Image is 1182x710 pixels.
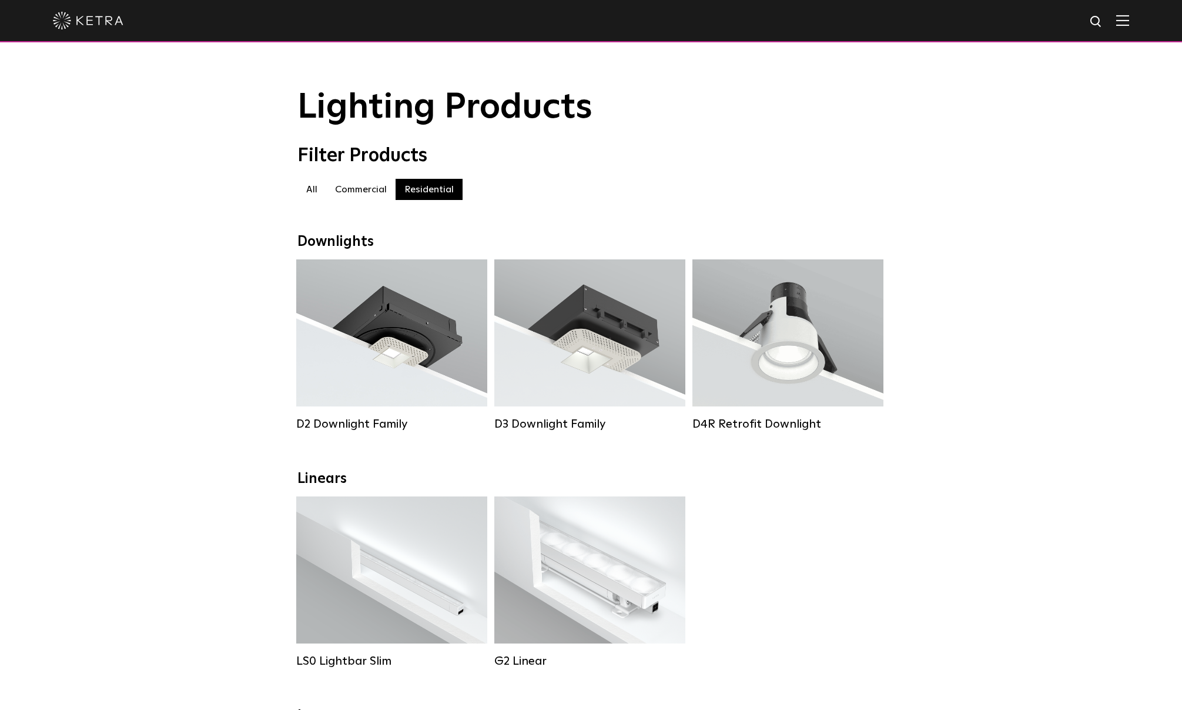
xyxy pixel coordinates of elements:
label: All [297,179,326,200]
div: D3 Downlight Family [494,417,685,431]
div: Linears [297,471,885,488]
label: Commercial [326,179,396,200]
div: D4R Retrofit Downlight [692,417,883,431]
div: G2 Linear [494,654,685,668]
div: LS0 Lightbar Slim [296,654,487,668]
div: Downlights [297,234,885,251]
div: D2 Downlight Family [296,417,487,431]
a: LS0 Lightbar Slim Lumen Output:200 / 350Colors:White / BlackControl:X96 Controller [296,496,487,668]
img: search icon [1089,15,1104,29]
a: G2 Linear Lumen Output:400 / 700 / 1000Colors:WhiteBeam Angles:Flood / [GEOGRAPHIC_DATA] / Narrow... [494,496,685,668]
span: Lighting Products [297,90,592,125]
a: D4R Retrofit Downlight Lumen Output:800Colors:White / BlackBeam Angles:15° / 25° / 40° / 60°Watta... [692,259,883,431]
img: Hamburger%20Nav.svg [1116,15,1129,26]
div: Filter Products [297,145,885,167]
a: D3 Downlight Family Lumen Output:700 / 900 / 1100Colors:White / Black / Silver / Bronze / Paintab... [494,259,685,431]
label: Residential [396,179,463,200]
img: ketra-logo-2019-white [53,12,123,29]
a: D2 Downlight Family Lumen Output:1200Colors:White / Black / Gloss Black / Silver / Bronze / Silve... [296,259,487,431]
